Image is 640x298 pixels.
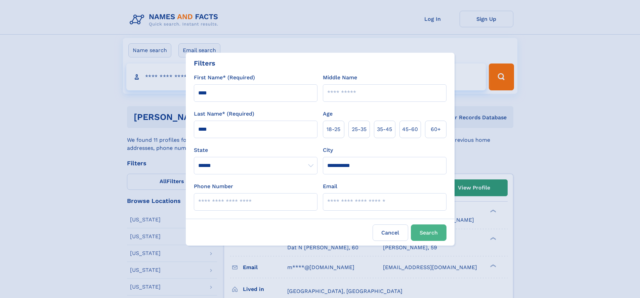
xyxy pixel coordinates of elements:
label: City [323,146,333,154]
span: 45‑60 [402,125,418,133]
label: State [194,146,317,154]
span: 25‑35 [352,125,367,133]
button: Search [411,224,446,241]
span: 18‑25 [327,125,340,133]
label: Age [323,110,333,118]
span: 60+ [431,125,441,133]
span: 35‑45 [377,125,392,133]
div: Filters [194,58,215,68]
label: First Name* (Required) [194,74,255,82]
label: Cancel [373,224,408,241]
label: Email [323,182,337,190]
label: Phone Number [194,182,233,190]
label: Last Name* (Required) [194,110,254,118]
label: Middle Name [323,74,357,82]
